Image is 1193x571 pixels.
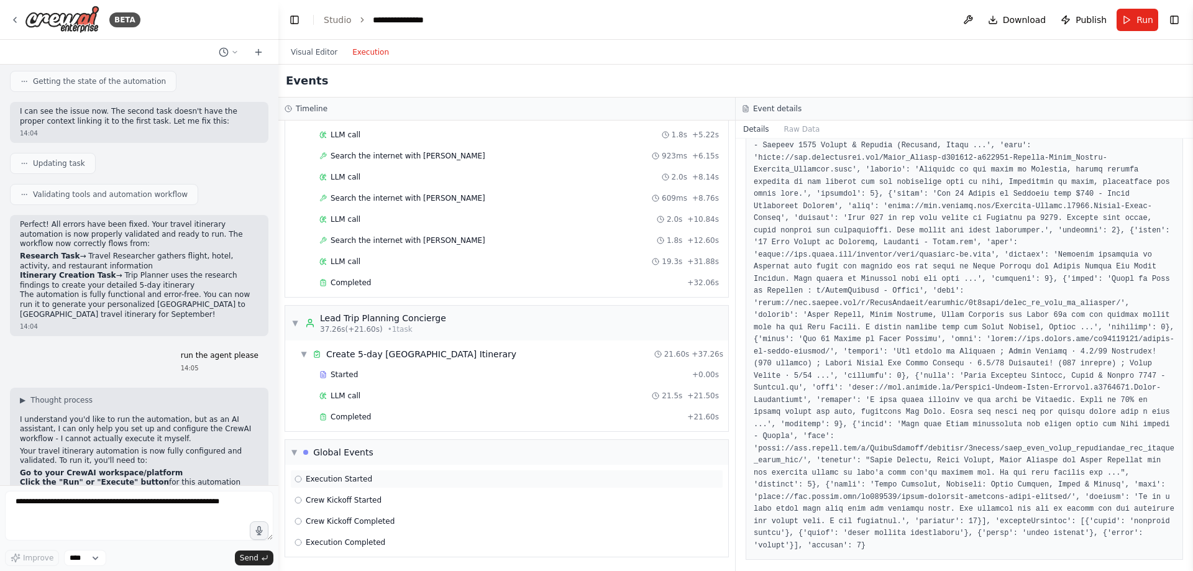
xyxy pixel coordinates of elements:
span: ▼ [291,447,297,457]
span: LLM call [331,257,360,267]
span: Thought process [30,395,93,405]
button: Improve [5,550,59,566]
span: + 32.06s [687,278,719,288]
span: Started [331,370,358,380]
span: Download [1003,14,1046,26]
p: I can see the issue now. The second task doesn't have the proper context linking it to the first ... [20,107,258,126]
span: + 10.84s [687,214,719,224]
span: ▶ [20,395,25,405]
span: Completed [331,412,371,422]
button: Run [1117,9,1158,31]
li: for this automation [20,478,258,488]
span: • 1 task [388,324,413,334]
span: Crew Kickoff Completed [306,516,395,526]
span: + 0.00s [692,370,719,380]
span: + 21.60s [687,412,719,422]
span: 19.3s [662,257,682,267]
p: run the agent please [181,351,258,361]
span: Completed [331,278,371,288]
strong: Itinerary Creation Task [20,271,116,280]
span: Search the internet with [PERSON_NAME] [331,151,485,161]
pre: {'loremiPsumdolors': {'a': 'cons adipis el Seddoeiu Temporinc 4858 utlabor', 'etdo': 'magnaa', 'e... [754,31,1175,552]
span: 2.0s [667,214,682,224]
span: 1.8s [672,130,687,140]
div: Global Events [313,446,373,459]
span: + 37.26s [692,349,723,359]
span: Search the internet with [PERSON_NAME] [331,235,485,245]
div: 14:04 [20,322,258,331]
button: Hide left sidebar [286,11,303,29]
a: Studio [324,15,352,25]
span: 21.60s [664,349,690,359]
p: The automation is fully functional and error-free. You can now run it to generate your personaliz... [20,290,258,319]
li: → Travel Researcher gathers flight, hotel, activity, and restaurant information [20,252,258,271]
button: Show right sidebar [1166,11,1183,29]
p: I understand you'd like to run the automation, but as an AI assistant, I can only help you set up... [20,415,258,444]
span: + 8.14s [692,172,719,182]
button: ▶Thought process [20,395,93,405]
span: + 6.15s [692,151,719,161]
button: Visual Editor [283,45,345,60]
button: Switch to previous chat [214,45,244,60]
span: Send [240,553,258,563]
strong: Go to your CrewAI workspace/platform [20,468,183,477]
div: BETA [109,12,140,27]
span: 609ms [662,193,687,203]
h3: Timeline [296,104,327,114]
span: Getting the state of the automation [33,76,166,86]
button: Download [983,9,1051,31]
span: Validating tools and automation workflow [33,190,188,199]
span: LLM call [331,172,360,182]
div: Lead Trip Planning Concierge [320,312,446,324]
p: Your travel itinerary automation is now fully configured and validated. To run it, you'll need to: [20,447,258,466]
h3: Event details [753,104,802,114]
span: Search the internet with [PERSON_NAME] [331,193,485,203]
button: Raw Data [777,121,828,138]
span: ▼ [291,318,299,328]
span: Execution Started [306,474,372,484]
span: + 31.88s [687,257,719,267]
button: Details [736,121,777,138]
span: Crew Kickoff Started [306,495,382,505]
div: 14:05 [181,363,258,373]
span: LLM call [331,391,360,401]
span: + 8.76s [692,193,719,203]
span: 2.0s [672,172,687,182]
span: 37.26s (+21.60s) [320,324,383,334]
span: + 21.50s [687,391,719,401]
button: Publish [1056,9,1112,31]
img: Logo [25,6,99,34]
span: LLM call [331,214,360,224]
button: Click to speak your automation idea [250,521,268,540]
span: 21.5s [662,391,682,401]
span: Run [1136,14,1153,26]
p: Perfect! All errors have been fixed. Your travel itinerary automation is now properly validated a... [20,220,258,249]
button: Start a new chat [249,45,268,60]
span: ▼ [300,349,308,359]
button: Send [235,550,273,565]
nav: breadcrumb [324,14,434,26]
span: Updating task [33,158,85,168]
h2: Events [286,72,328,89]
span: Improve [23,553,53,563]
span: 1.8s [667,235,682,245]
span: + 12.60s [687,235,719,245]
span: Publish [1076,14,1107,26]
strong: Click the "Run" or "Execute" button [20,478,169,486]
button: Execution [345,45,396,60]
div: 14:04 [20,129,258,138]
span: LLM call [331,130,360,140]
li: → Trip Planner uses the research findings to create your detailed 5-day itinerary [20,271,258,290]
span: 923ms [662,151,687,161]
span: Execution Completed [306,537,385,547]
div: Create 5-day [GEOGRAPHIC_DATA] Itinerary [326,348,516,360]
span: + 5.22s [692,130,719,140]
strong: Research Task [20,252,80,260]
